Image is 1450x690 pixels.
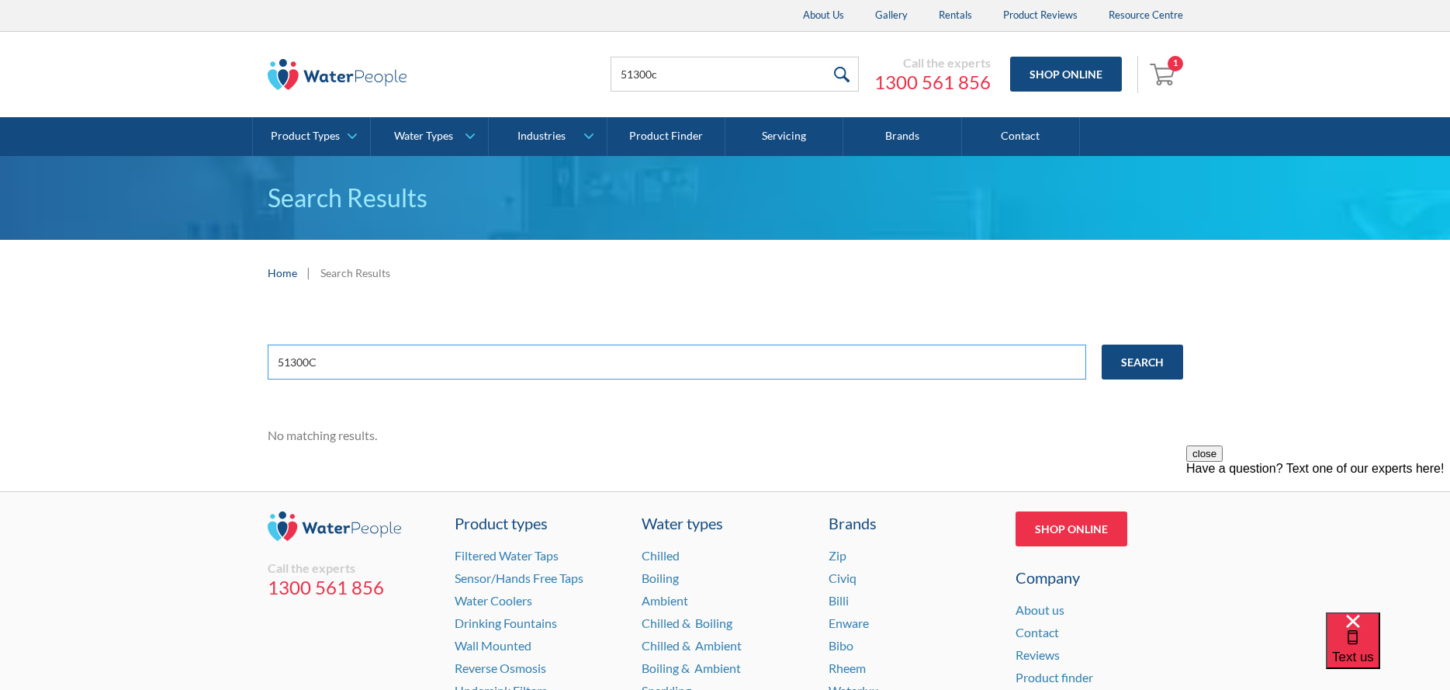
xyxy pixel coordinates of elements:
a: Boiling & Ambient [642,661,741,675]
a: Water Coolers [455,593,532,608]
a: Filtered Water Taps [455,548,559,563]
div: Brands [829,511,996,535]
div: Call the experts [874,55,991,71]
a: Water types [642,511,809,535]
div: Company [1016,566,1183,589]
a: Industries [489,117,606,156]
a: Chilled [642,548,680,563]
a: Shop Online [1010,57,1122,92]
div: Product Types [271,130,340,143]
iframe: podium webchat widget bubble [1326,612,1450,690]
a: Drinking Fountains [455,615,557,630]
a: Product Types [253,117,370,156]
a: Sensor/Hands Free Taps [455,570,583,585]
a: Chilled & Boiling [642,615,732,630]
div: Call the experts [268,560,435,576]
a: About us [1016,602,1064,617]
a: Servicing [725,117,843,156]
a: 1300 561 856 [268,576,435,599]
a: Wall Mounted [455,638,531,653]
a: Boiling [642,570,679,585]
a: Chilled & Ambient [642,638,742,653]
input: Search [1102,345,1183,380]
div: Industries [517,130,566,143]
input: e.g. chilled water cooler [268,345,1086,380]
h1: Search Results [268,179,1183,217]
a: Ambient [642,593,688,608]
a: Civiq [829,570,857,585]
img: The Water People [268,59,407,90]
a: Product Finder [607,117,725,156]
input: Search products [611,57,859,92]
div: Water Types [394,130,453,143]
a: Brands [843,117,961,156]
a: Product finder [1016,670,1093,685]
a: Product types [455,511,622,535]
a: 1300 561 856 [874,71,991,94]
a: Reviews [1016,647,1060,662]
a: Bibo [829,638,853,653]
img: shopping cart [1150,61,1179,86]
a: Reverse Osmosis [455,661,546,675]
a: Billi [829,593,849,608]
a: Shop Online [1016,511,1127,546]
div: Search Results [320,265,390,281]
a: Contact [1016,625,1059,640]
div: No matching results. [268,426,1183,445]
a: Rheem [829,661,866,675]
a: Enware [829,615,869,630]
iframe: podium webchat widget prompt [1186,446,1450,632]
div: | [305,263,313,282]
a: Open cart containing 1 items [1146,56,1183,93]
a: Zip [829,548,846,563]
a: Home [268,265,297,281]
a: Water Types [371,117,488,156]
a: Contact [962,117,1080,156]
div: 1 [1168,56,1183,71]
